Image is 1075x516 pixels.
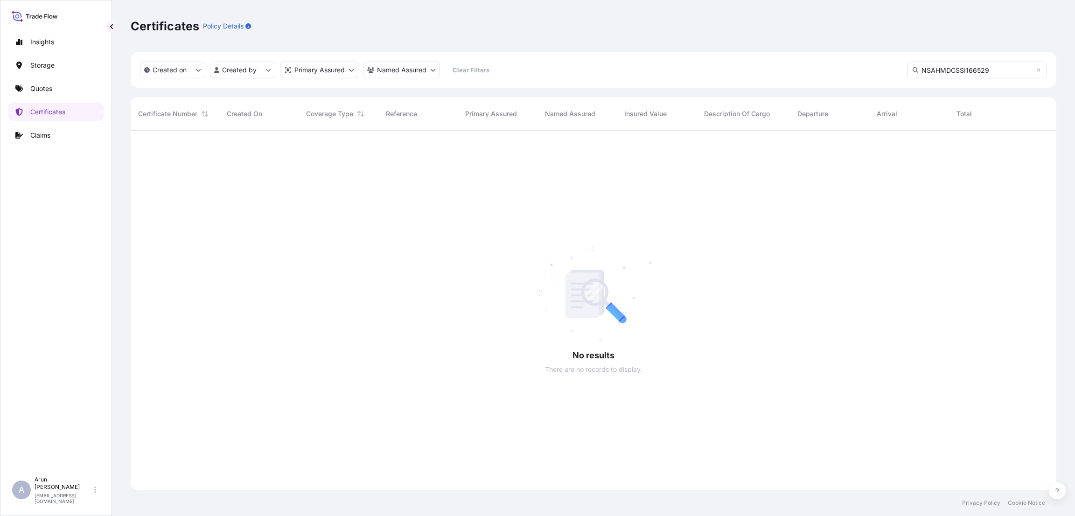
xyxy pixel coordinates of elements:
[227,109,262,119] span: Created On
[445,63,497,77] button: Clear Filters
[877,109,897,119] span: Arrival
[386,109,417,119] span: Reference
[363,62,440,78] button: cargoOwner Filter options
[453,65,489,75] p: Clear Filters
[138,109,197,119] span: Certificate Number
[8,126,104,145] a: Claims
[8,56,104,75] a: Storage
[8,103,104,121] a: Certificates
[377,65,426,75] p: Named Assured
[30,61,55,70] p: Storage
[30,37,54,47] p: Insights
[355,108,366,119] button: Sort
[545,109,595,119] span: Named Assured
[306,109,353,119] span: Coverage Type
[704,109,770,119] span: Description Of Cargo
[35,476,92,491] p: Arun [PERSON_NAME]
[962,499,1000,507] a: Privacy Policy
[280,62,358,78] button: distributor Filter options
[131,19,199,34] p: Certificates
[907,62,1047,78] input: Search Certificate or Reference...
[30,131,50,140] p: Claims
[30,107,65,117] p: Certificates
[8,33,104,51] a: Insights
[624,109,667,119] span: Insured Value
[797,109,828,119] span: Departure
[153,65,187,75] p: Created on
[956,109,972,119] span: Total
[140,62,205,78] button: createdOn Filter options
[465,109,517,119] span: Primary Assured
[222,65,257,75] p: Created by
[1008,499,1045,507] a: Cookie Notice
[199,108,210,119] button: Sort
[8,79,104,98] a: Quotes
[30,84,52,93] p: Quotes
[294,65,345,75] p: Primary Assured
[35,493,92,504] p: [EMAIL_ADDRESS][DOMAIN_NAME]
[19,485,24,495] span: A
[203,21,244,31] p: Policy Details
[210,62,275,78] button: createdBy Filter options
